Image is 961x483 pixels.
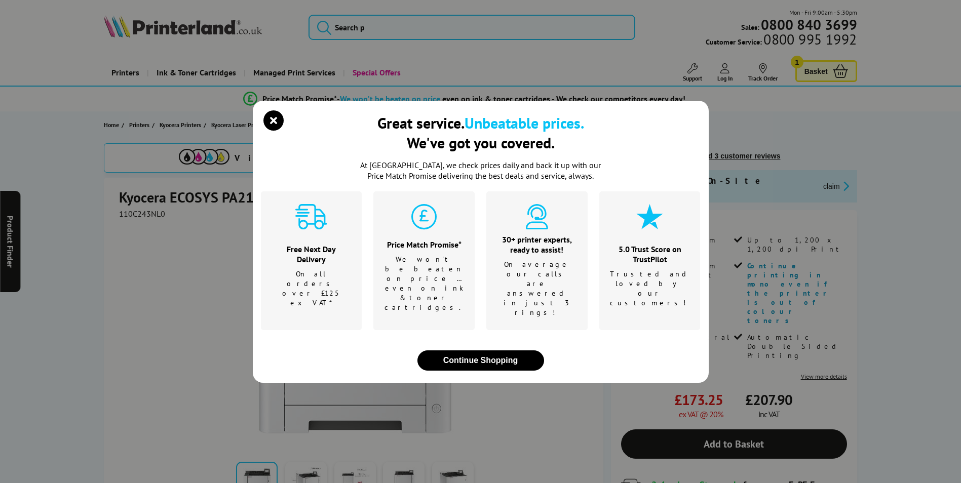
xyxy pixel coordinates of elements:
[274,244,350,264] div: Free Next Day Delivery
[385,255,464,312] p: We won't be beaten on price …even on ink & toner cartridges.
[610,244,689,264] div: 5.0 Trust Score on TrustPilot
[266,113,281,128] button: close modal
[499,234,575,255] div: 30+ printer experts, ready to assist!
[385,239,464,250] div: Price Match Promise*
[499,260,575,317] p: On average our calls are answered in just 3 rings!
[465,113,584,133] b: Unbeatable prices.
[417,350,544,371] button: close modal
[274,269,350,308] p: On all orders over £125 ex VAT*
[354,160,607,181] p: At [GEOGRAPHIC_DATA], we check prices daily and back it up with our Price Match Promise deliverin...
[377,113,584,152] div: Great service. We've got you covered.
[610,269,689,308] p: Trusted and loved by our customers!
